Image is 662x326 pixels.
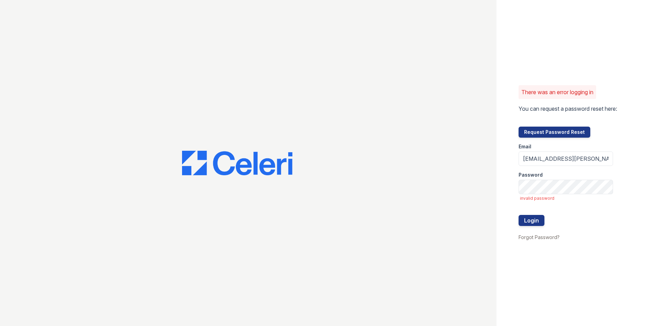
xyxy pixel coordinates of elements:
[519,105,617,113] p: You can request a password reset here:
[519,234,560,240] a: Forgot Password?
[519,143,531,150] label: Email
[520,196,613,201] span: invalid password
[519,127,590,138] button: Request Password Reset
[519,215,544,226] button: Login
[521,88,593,96] p: There was an error logging in
[519,171,543,178] label: Password
[182,151,292,176] img: CE_Logo_Blue-a8612792a0a2168367f1c8372b55b34899dd931a85d93a1a3d3e32e68fde9ad4.png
